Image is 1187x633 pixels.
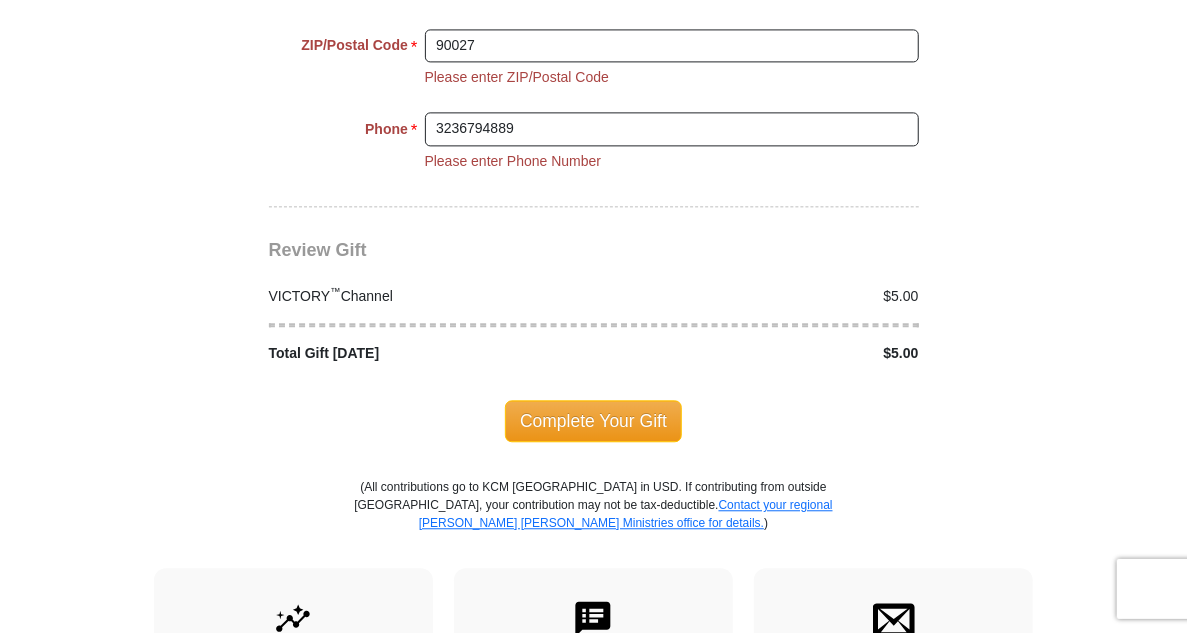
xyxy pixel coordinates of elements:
[505,400,682,442] span: Complete Your Gift
[301,31,408,59] strong: ZIP/Postal Code
[269,240,367,260] span: Review Gift
[258,286,594,307] div: VICTORY Channel
[354,478,834,568] p: (All contributions go to KCM [GEOGRAPHIC_DATA] in USD. If contributing from outside [GEOGRAPHIC_D...
[258,343,594,364] div: Total Gift [DATE]
[419,498,833,530] a: Contact your regional [PERSON_NAME] [PERSON_NAME] Ministries office for details.
[365,115,408,143] strong: Phone
[330,285,341,297] sup: ™
[594,286,930,307] div: $5.00
[425,151,602,172] li: Please enter Phone Number
[425,67,609,88] li: Please enter ZIP/Postal Code
[594,343,930,364] div: $5.00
